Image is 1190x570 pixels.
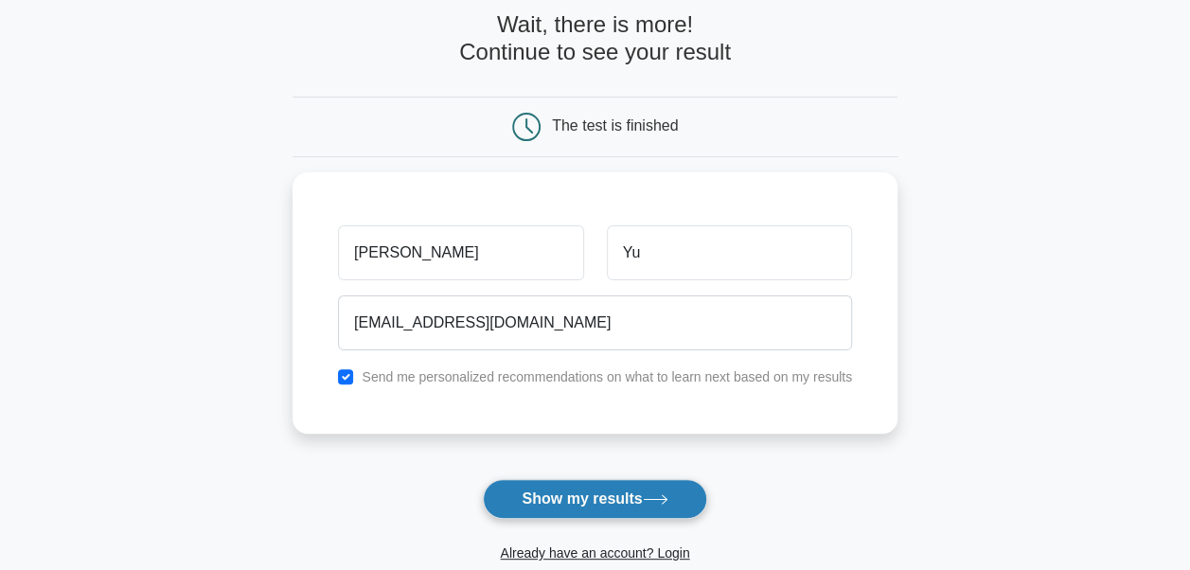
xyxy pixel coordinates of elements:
[483,479,706,519] button: Show my results
[552,117,678,134] div: The test is finished
[293,11,897,66] h4: Wait, there is more! Continue to see your result
[500,545,689,561] a: Already have an account? Login
[607,225,852,280] input: Last name
[338,225,583,280] input: First name
[362,369,852,384] label: Send me personalized recommendations on what to learn next based on my results
[338,295,852,350] input: Email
